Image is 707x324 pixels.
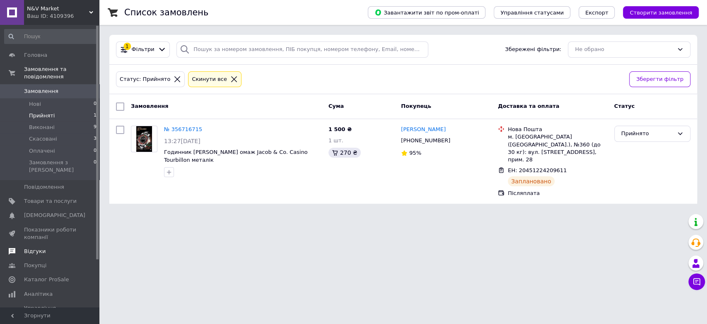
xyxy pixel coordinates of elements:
[374,9,479,16] span: Завантажити звіт по пром-оплаті
[508,126,608,133] div: Нова Пошта
[29,124,55,131] span: Виконані
[94,112,97,119] span: 1
[24,66,99,80] span: Замовлення та повідомлення
[24,290,53,298] span: Аналітика
[508,190,608,197] div: Післяплата
[29,147,55,155] span: Оплачені
[24,305,77,319] span: Управління сайтом
[636,75,683,84] span: Зберегти фільтр
[24,212,85,219] span: [DEMOGRAPHIC_DATA]
[176,41,428,58] input: Пошук за номером замовлення, ПІБ покупця, номером телефону, Email, номером накладної
[94,159,97,174] span: 0
[131,126,157,152] a: Фото товару
[190,75,229,84] div: Cкинути все
[24,276,69,283] span: Каталог ProSale
[629,71,690,88] button: Зберегти фільтр
[164,126,202,132] a: № 356716715
[508,133,608,163] div: м. [GEOGRAPHIC_DATA] ([GEOGRAPHIC_DATA].), №360 (до 30 кг): вул. [STREET_ADDRESS], прим. 28
[328,126,352,132] span: 1 500 ₴
[508,167,567,173] span: ЕН: 20451224209611
[29,135,57,143] span: Скасовані
[118,75,172,84] div: Статус: Прийнято
[615,9,699,15] a: Створити замовлення
[131,103,168,109] span: Замовлення
[4,29,97,44] input: Пошук
[27,5,89,12] span: N&V Market
[368,6,485,19] button: Завантажити звіт по пром-оплаті
[94,135,97,143] span: 3
[505,46,561,54] span: Збережені фільтри:
[132,46,154,54] span: Фільтри
[123,43,131,50] div: 1
[94,147,97,155] span: 0
[328,103,344,109] span: Cума
[401,103,431,109] span: Покупець
[630,10,692,16] span: Створити замовлення
[328,137,343,144] span: 1 шт.
[24,262,46,269] span: Покупці
[29,159,94,174] span: Замовлення з [PERSON_NAME]
[500,10,564,16] span: Управління статусами
[399,135,452,146] div: [PHONE_NUMBER]
[94,100,97,108] span: 0
[401,126,446,134] a: [PERSON_NAME]
[508,176,555,186] div: Заплановано
[164,149,308,163] a: Годинник [PERSON_NAME] омаж Jacob & Co. Casino Tourbillon металік
[409,150,421,156] span: 95%
[494,6,570,19] button: Управління статусами
[579,6,615,19] button: Експорт
[124,7,208,17] h1: Список замовлень
[585,10,608,16] span: Експорт
[498,103,559,109] span: Доставка та оплата
[614,103,635,109] span: Статус
[24,248,46,255] span: Відгуки
[328,148,361,158] div: 270 ₴
[27,12,99,20] div: Ваш ID: 4109396
[29,112,55,119] span: Прийняті
[575,45,673,54] div: Не обрано
[24,226,77,241] span: Показники роботи компанії
[136,126,152,152] img: Фото товару
[24,88,58,95] span: Замовлення
[24,197,77,205] span: Товари та послуги
[164,138,200,144] span: 13:27[DATE]
[621,129,673,138] div: Прийнято
[24,51,47,59] span: Головна
[688,273,705,290] button: Чат з покупцем
[24,183,64,191] span: Повідомлення
[29,100,41,108] span: Нові
[623,6,699,19] button: Створити замовлення
[94,124,97,131] span: 9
